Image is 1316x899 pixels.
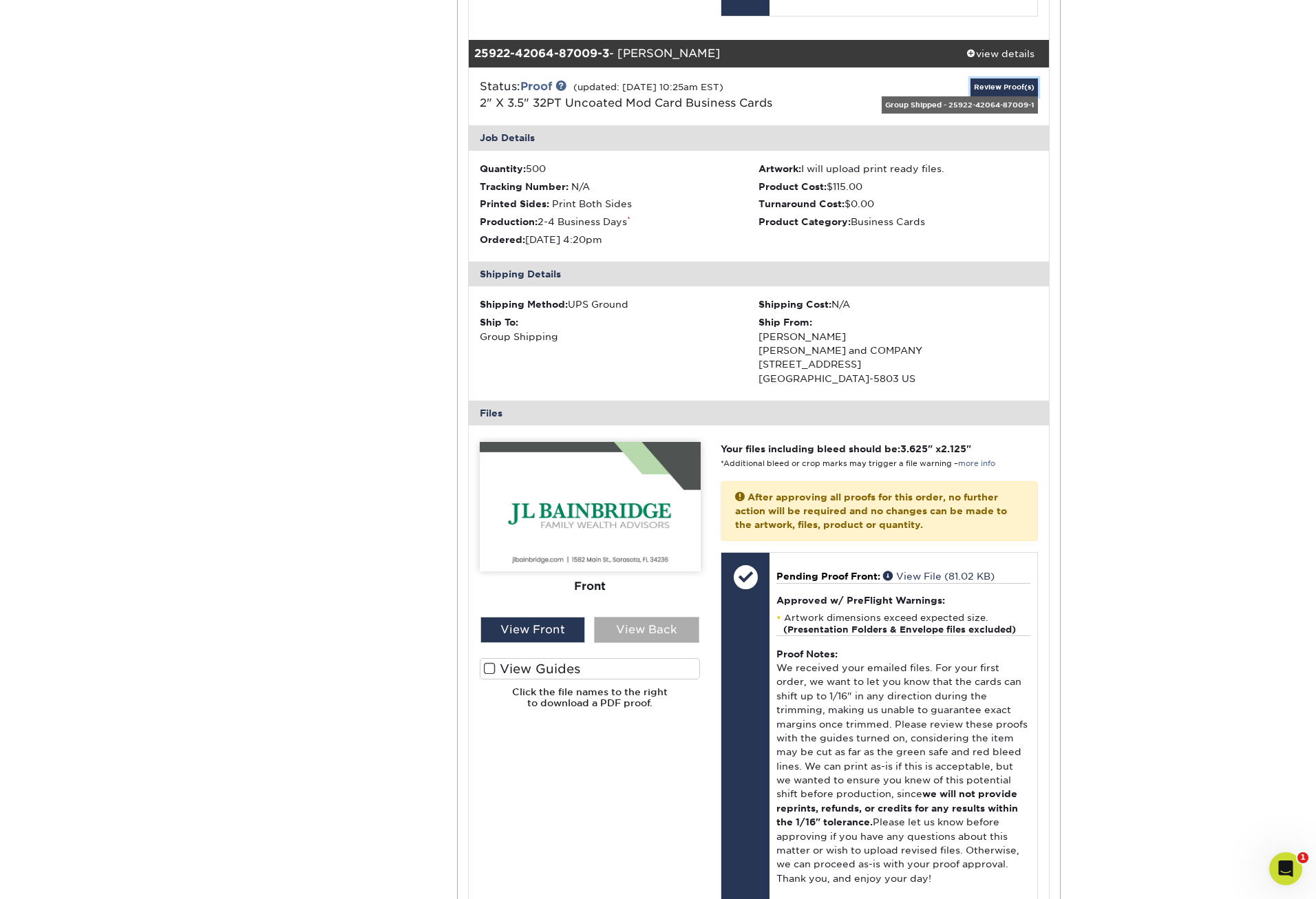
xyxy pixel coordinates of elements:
[552,198,632,209] span: Print Both Sides
[480,198,549,209] strong: Printed Sides:
[758,180,1038,193] li: $115.00
[776,595,1030,606] h4: Approved w/ PreFlight Warnings:
[958,459,995,468] a: more info
[758,198,845,209] strong: Turnaround Cost:
[952,47,1049,61] div: view details
[776,788,1018,827] b: we will not provide reprints, refunds, or credits for any results within the 1/16" tolerance.
[900,443,928,454] span: 3.625
[469,262,1050,286] div: Shipping Details
[758,181,827,192] strong: Product Cost:
[480,181,569,192] strong: Tracking Number:
[758,215,1038,229] li: Business Cards
[480,215,759,229] li: 2-4 Business Days
[1297,852,1308,863] span: 1
[970,78,1038,96] a: Review Proof(s)
[721,443,971,454] strong: Your files including bleed should be: " x "
[480,162,759,176] li: 500
[480,686,701,720] h6: Click the file names to the right to download a PDF proof.
[480,297,759,311] div: UPS Ground
[758,216,851,227] strong: Product Category:
[758,299,831,310] strong: Shipping Cost:
[480,617,586,643] div: View Front
[469,40,953,67] div: - [PERSON_NAME]
[758,315,1038,385] div: [PERSON_NAME] [PERSON_NAME] and COMPANY [STREET_ADDRESS] [GEOGRAPHIC_DATA]-5803 US
[776,648,838,659] strong: Proof Notes:
[758,297,1038,311] div: N/A
[480,315,759,343] div: Group Shipping
[469,125,1050,150] div: Job Details
[480,233,759,246] li: [DATE] 4:20pm
[735,491,1007,531] strong: After approving all proofs for this order, no further action will be required and no changes can ...
[480,163,526,174] strong: Quantity:
[480,571,701,602] div: Front
[883,571,995,582] a: View File (81.02 KB)
[469,401,1050,425] div: Files
[480,96,772,109] a: 2" X 3.5" 32PT Uncoated Mod Card Business Cards
[952,40,1049,67] a: view details
[1269,852,1302,885] iframe: Intercom live chat
[941,443,966,454] span: 2.125
[758,163,801,174] strong: Artwork:
[520,80,552,93] a: Proof
[594,617,699,643] div: View Back
[758,162,1038,176] li: I will upload print ready files.
[480,234,525,245] strong: Ordered:
[776,571,880,582] span: Pending Proof Front:
[758,197,1038,211] li: $0.00
[474,47,609,60] strong: 25922-42064-87009-3
[783,624,1016,635] strong: (Presentation Folders & Envelope files excluded)
[480,317,518,328] strong: Ship To:
[571,181,590,192] span: N/A
[480,658,701,679] label: View Guides
[469,78,856,112] div: Status:
[882,96,1038,114] div: Group Shipped - 25922-42064-87009-1
[758,317,812,328] strong: Ship From:
[480,216,538,227] strong: Production:
[721,459,995,468] small: *Additional bleed or crop marks may trigger a file warning –
[776,612,1030,635] li: Artwork dimensions exceed expected size.
[573,82,723,92] small: (updated: [DATE] 10:25am EST)
[480,299,568,310] strong: Shipping Method:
